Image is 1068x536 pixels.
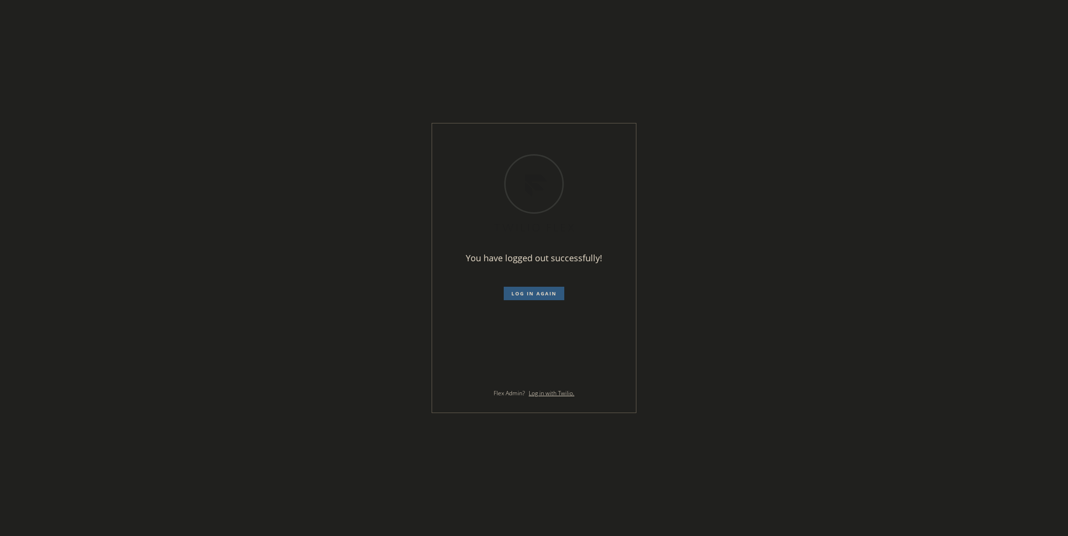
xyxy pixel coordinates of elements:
span: Log in again [511,290,557,297]
button: Log in again [504,287,564,300]
a: Log in with Twilio. [529,389,574,397]
span: Flex Admin? [494,389,525,397]
span: You have logged out successfully! [466,252,602,264]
